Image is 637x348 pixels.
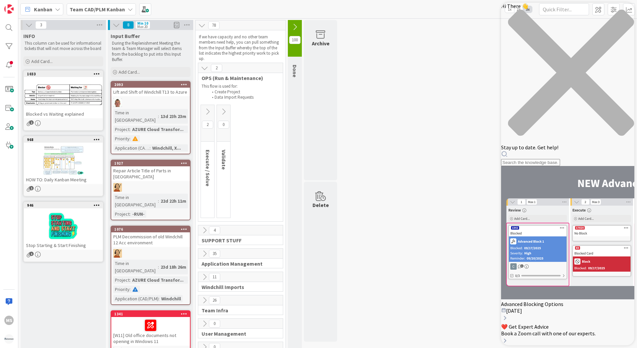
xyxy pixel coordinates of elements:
span: Done [292,65,298,77]
div: Time in [GEOGRAPHIC_DATA] [113,194,158,208]
span: 3 [35,21,47,29]
span: : [158,263,159,271]
div: 1341 [114,312,190,316]
span: : [150,144,151,152]
span: 1 [29,252,34,256]
div: 968 [27,137,103,142]
div: 946 [27,203,103,208]
div: Repair Article Title of Parts in [GEOGRAPHIC_DATA] [111,166,190,181]
div: 1076 [111,226,190,232]
li: Create Project [208,89,280,95]
div: Time in [GEOGRAPHIC_DATA] [113,109,158,124]
div: Project [113,126,130,133]
div: Blocked vs Waiting explained [24,110,103,118]
div: 2093Lift and Shift of Windchill T13 to Azure [111,82,190,96]
b: Team CAD/PLM Kanban [70,6,125,13]
span: : [158,113,159,120]
div: HOW TO: Daily Kanban Meeting [24,175,103,184]
div: 1076PLM Decommission of old Windchill 12 Acc environment [111,226,190,247]
div: 9+ [34,3,37,8]
div: Priority [113,135,130,142]
div: Project [113,210,130,218]
span: Input Buffer [111,33,140,39]
div: 1341 [111,311,190,317]
img: Visit kanbanzone.com [4,4,14,14]
div: Stop Starting & Start Finishing [24,241,103,250]
div: 2093 [111,82,190,88]
span: : [130,135,131,142]
div: AZURE Cloud Transfor... [131,276,185,284]
span: 26 [209,296,220,304]
span: 100 [289,36,301,44]
span: : [130,126,131,133]
div: Windchill, X... [151,144,183,152]
span: 2 [211,64,222,72]
div: RH [111,183,190,192]
div: Time in [GEOGRAPHIC_DATA] [113,260,158,274]
span: 1 [29,186,34,190]
span: 8 [123,21,134,29]
div: 1927 [114,161,190,166]
span: Validate [221,150,227,170]
div: 2093 [114,82,190,87]
div: 1927 [111,160,190,166]
p: This flow is used for: [202,84,280,89]
div: 946Stop Starting & Start Finishing [24,202,103,250]
div: 1033 [27,72,103,76]
img: TJ [113,98,122,107]
p: This column can be used for informational tickets that will not move across the board [25,41,102,52]
div: 968 [24,137,103,143]
div: Application (CAD/PLM) [113,295,159,302]
div: 13d 23h 23m [159,113,188,120]
img: RH [113,183,122,192]
span: : [130,276,131,284]
span: : [158,197,159,205]
li: Data Import Requests [208,95,280,100]
div: RH [111,249,190,258]
span: Add Card... [119,69,140,75]
div: 1341[W11] Old office documents not opening in Windows 11 [111,311,190,346]
div: Max 20 [137,25,148,28]
div: 1927Repair Article Title of Parts in [GEOGRAPHIC_DATA] [111,160,190,181]
div: Lift and Shift of Windchill T13 to Azure [111,88,190,96]
span: 0 [209,320,220,328]
span: 2 [202,121,213,129]
div: Project [113,276,130,284]
div: MS [4,316,14,325]
div: 1033Blocked vs Waiting explained [24,71,103,118]
span: 0 [218,121,229,129]
div: [W11] Old office documents not opening in Windows 11 [111,317,190,346]
div: 968HOW TO: Daily Kanban Meeting [24,137,103,184]
img: avatar [4,334,14,344]
p: During the Replenishment Meeting the team & Team Manager will select items from the backlog to pu... [112,41,189,62]
p: If we have capacity and no other team members need help, you can pull something from the Input Bu... [199,34,282,61]
div: AZURE Cloud Transfor... [131,126,185,133]
span: Kanban [34,5,52,13]
img: RH [113,249,122,258]
div: Min 10 [137,22,148,25]
span: [DATE] [5,305,21,311]
span: 4 [209,226,220,234]
span: 11 [209,273,220,281]
div: Application (CAD/PLM) [113,144,150,152]
span: OPS (Run & Maintenance) [202,75,275,81]
span: Support [14,1,30,9]
div: -RUN- [131,210,146,218]
span: 35 [209,250,220,258]
div: Archive [312,39,329,47]
span: 78 [208,21,220,29]
span: Application Management [202,260,275,267]
div: 23d 18h 26m [159,263,188,271]
span: SUPPORT STUFF [202,237,275,244]
span: : [159,295,160,302]
span: Team Infra [202,307,275,314]
span: Add Card... [31,58,53,64]
span: User Management [202,330,275,337]
span: : [130,210,131,218]
span: : [130,286,131,293]
div: Delete [313,201,329,209]
div: PLM Decommission of old Windchill 12 Acc environment [111,232,190,247]
div: TJ [111,98,190,107]
div: 1033 [24,71,103,77]
span: INFO [23,33,35,39]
